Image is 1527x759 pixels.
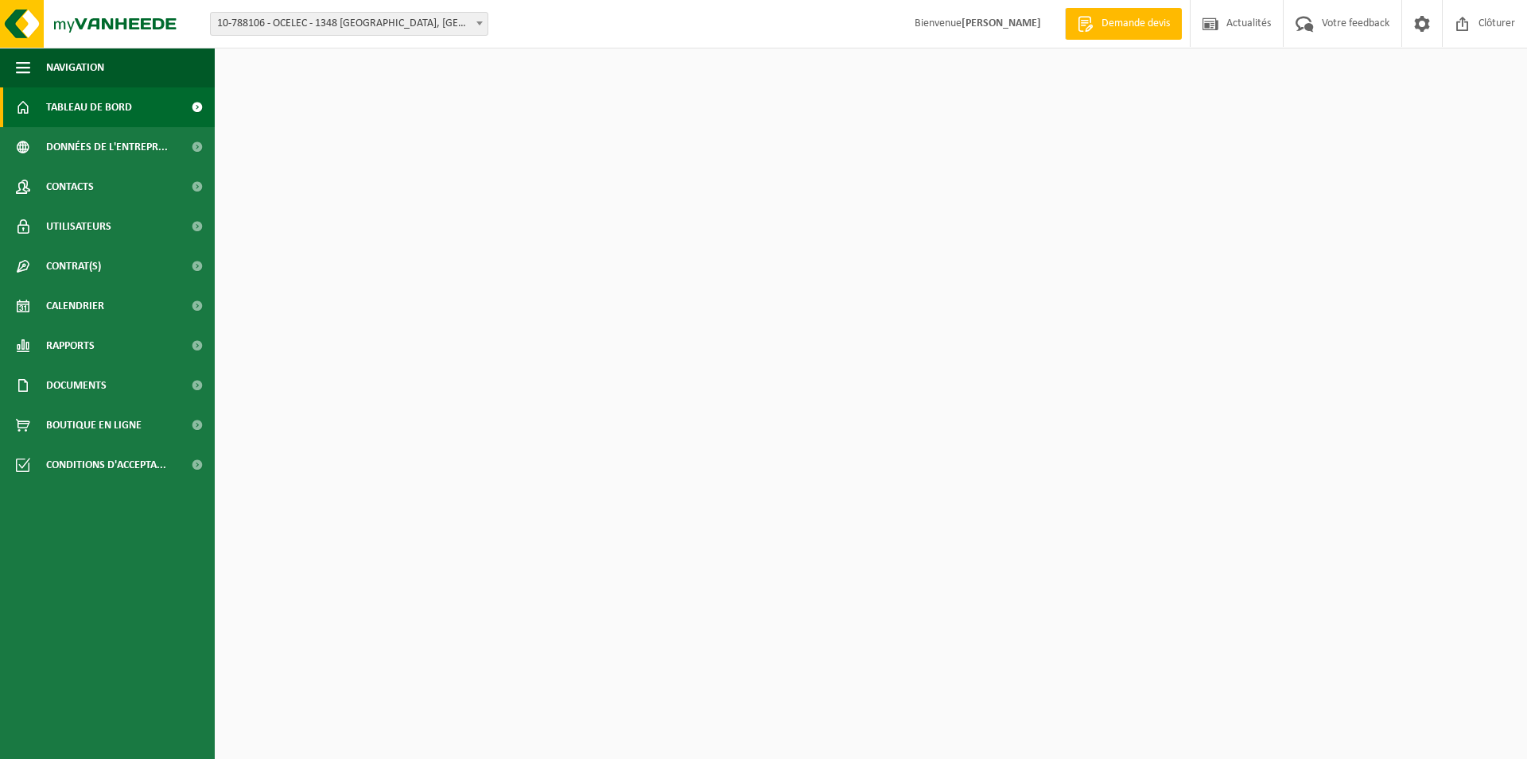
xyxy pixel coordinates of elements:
span: Documents [46,366,107,405]
span: Contrat(s) [46,246,101,286]
span: Données de l'entrepr... [46,127,168,167]
span: Conditions d'accepta... [46,445,166,485]
a: Demande devis [1065,8,1182,40]
span: Demande devis [1098,16,1174,32]
span: Contacts [46,167,94,207]
span: Utilisateurs [46,207,111,246]
span: Boutique en ligne [46,405,142,445]
span: Rapports [46,326,95,366]
span: 10-788106 - OCELEC - 1348 LOUVAIN-LA-NEUVE, RUE GRANBONPRE 10 [211,13,488,35]
strong: [PERSON_NAME] [962,17,1041,29]
span: Calendrier [46,286,104,326]
span: Navigation [46,48,104,87]
span: Tableau de bord [46,87,132,127]
span: 10-788106 - OCELEC - 1348 LOUVAIN-LA-NEUVE, RUE GRANBONPRE 10 [210,12,488,36]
